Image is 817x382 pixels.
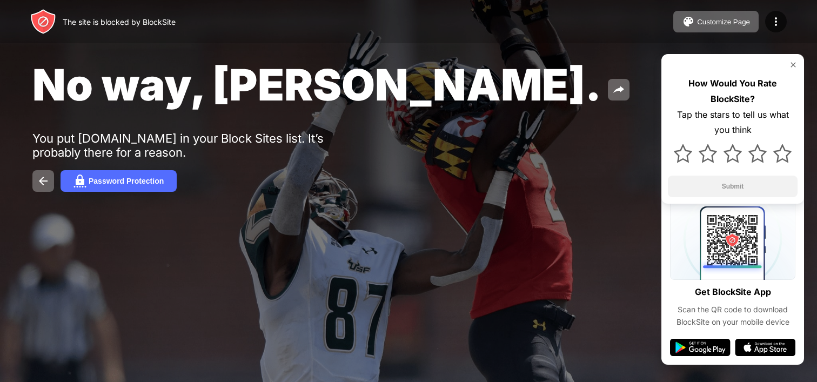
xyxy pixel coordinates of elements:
img: password.svg [73,175,86,187]
div: How Would You Rate BlockSite? [668,76,798,107]
button: Submit [668,176,798,197]
img: star.svg [699,144,717,163]
img: star.svg [773,144,792,163]
img: app-store.svg [735,339,795,356]
div: The site is blocked by BlockSite [63,17,176,26]
img: star.svg [724,144,742,163]
img: google-play.svg [670,339,731,356]
div: Customize Page [697,18,750,26]
img: header-logo.svg [30,9,56,35]
img: menu-icon.svg [769,15,782,28]
div: Scan the QR code to download BlockSite on your mobile device [670,304,795,328]
button: Password Protection [61,170,177,192]
button: Customize Page [673,11,759,32]
img: share.svg [612,83,625,96]
img: star.svg [748,144,767,163]
img: star.svg [674,144,692,163]
div: Tap the stars to tell us what you think [668,107,798,138]
div: Get BlockSite App [695,284,771,300]
span: No way, [PERSON_NAME]. [32,58,601,111]
img: back.svg [37,175,50,187]
div: You put [DOMAIN_NAME] in your Block Sites list. It’s probably there for a reason. [32,131,366,159]
div: Password Protection [89,177,164,185]
img: rate-us-close.svg [789,61,798,69]
img: pallet.svg [682,15,695,28]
